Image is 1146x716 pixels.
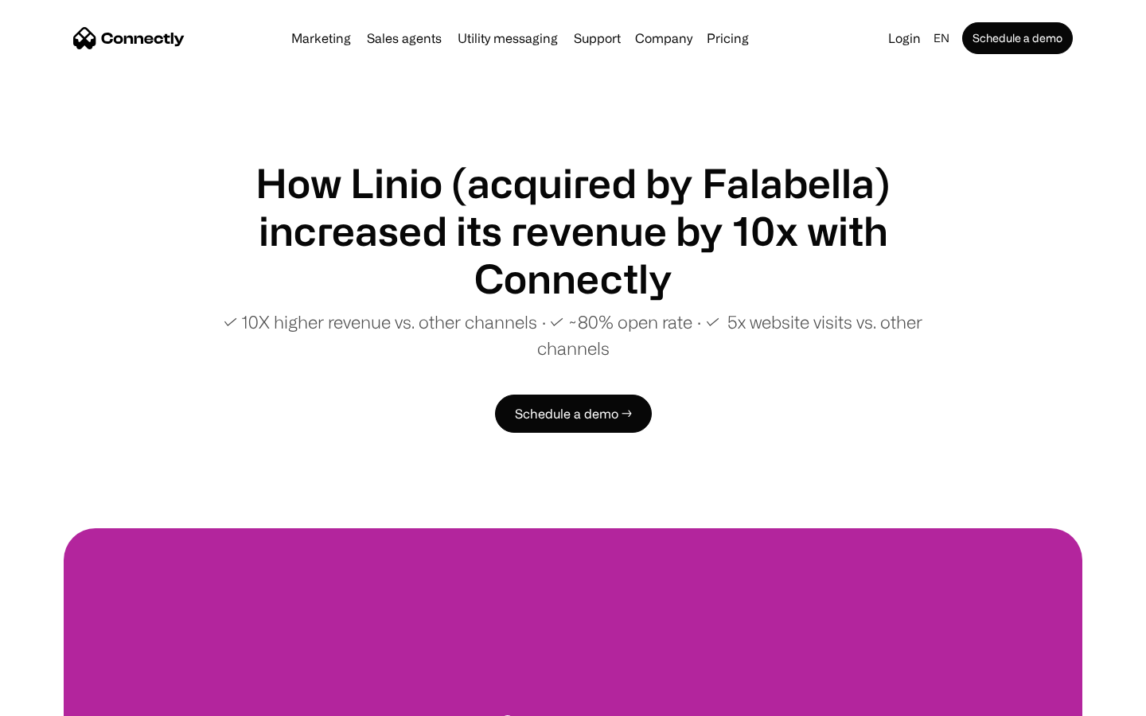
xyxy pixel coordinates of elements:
[934,27,949,49] div: en
[882,27,927,49] a: Login
[635,27,692,49] div: Company
[700,32,755,45] a: Pricing
[32,688,95,710] ul: Language list
[567,32,627,45] a: Support
[962,22,1073,54] a: Schedule a demo
[495,395,652,433] a: Schedule a demo →
[451,32,564,45] a: Utility messaging
[191,309,955,361] p: ✓ 10X higher revenue vs. other channels ∙ ✓ ~80% open rate ∙ ✓ 5x website visits vs. other channels
[361,32,448,45] a: Sales agents
[285,32,357,45] a: Marketing
[191,159,955,302] h1: How Linio (acquired by Falabella) increased its revenue by 10x with Connectly
[16,687,95,710] aside: Language selected: English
